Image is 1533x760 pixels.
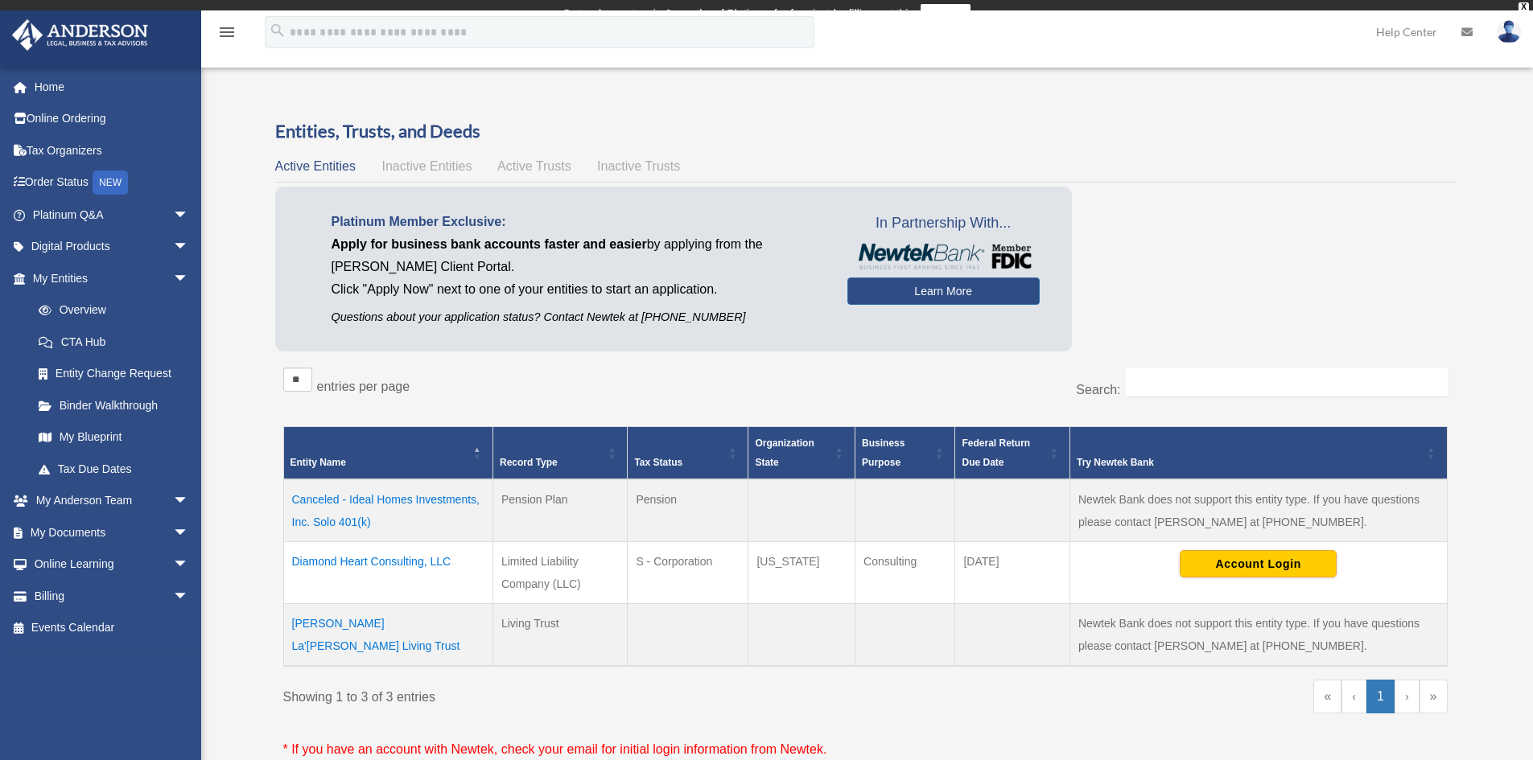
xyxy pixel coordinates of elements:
[283,479,492,542] td: Canceled - Ideal Homes Investments, Inc. Solo 401(k)
[11,612,213,644] a: Events Calendar
[962,438,1030,468] span: Federal Return Due Date
[1180,550,1337,577] button: Account Login
[855,427,955,480] th: Business Purpose: Activate to sort
[847,277,1040,305] a: Learn More
[755,438,814,468] span: Organization State
[634,457,682,468] span: Tax Status
[492,604,627,667] td: Living Trust
[563,4,914,23] div: Get a chance to win 6 months of Platinum for free just by filling out this
[332,237,647,251] span: Apply for business bank accounts faster and easier
[173,548,205,581] span: arrow_drop_down
[173,231,205,264] span: arrow_drop_down
[23,326,205,358] a: CTA Hub
[217,23,237,42] i: menu
[173,485,205,518] span: arrow_drop_down
[173,580,205,613] span: arrow_drop_down
[11,516,213,548] a: My Documentsarrow_drop_down
[332,211,823,233] p: Platinum Member Exclusive:
[921,4,970,23] a: survey
[11,199,213,231] a: Platinum Q&Aarrow_drop_down
[955,427,1070,480] th: Federal Return Due Date: Activate to sort
[283,680,854,709] div: Showing 1 to 3 of 3 entries
[628,479,748,542] td: Pension
[492,427,627,480] th: Record Type: Activate to sort
[847,211,1040,236] span: In Partnership With...
[283,604,492,667] td: [PERSON_NAME] La'[PERSON_NAME] Living Trust
[955,542,1070,604] td: [DATE]
[11,485,213,517] a: My Anderson Teamarrow_drop_down
[332,278,823,301] p: Click "Apply Now" next to one of your entities to start an application.
[11,103,213,135] a: Online Ordering
[217,28,237,42] a: menu
[275,159,356,173] span: Active Entities
[497,159,571,173] span: Active Trusts
[173,199,205,232] span: arrow_drop_down
[1069,479,1447,542] td: Newtek Bank does not support this entity type. If you have questions please contact [PERSON_NAME]...
[628,427,748,480] th: Tax Status: Activate to sort
[1069,604,1447,667] td: Newtek Bank does not support this entity type. If you have questions please contact [PERSON_NAME]...
[1497,20,1521,43] img: User Pic
[1069,427,1447,480] th: Try Newtek Bank : Activate to sort
[23,453,205,485] a: Tax Due Dates
[1366,680,1395,713] a: 1
[1180,557,1337,569] a: Account Login
[173,516,205,549] span: arrow_drop_down
[332,307,823,327] p: Questions about your application status? Contact Newtek at [PHONE_NUMBER]
[492,479,627,542] td: Pension Plan
[1076,383,1120,396] label: Search:
[11,71,213,103] a: Home
[173,262,205,295] span: arrow_drop_down
[23,421,205,454] a: My Blueprint
[23,294,197,327] a: Overview
[11,134,213,166] a: Tax Organizers
[11,166,213,199] a: Order StatusNEW
[500,457,558,468] span: Record Type
[1341,680,1366,713] a: Previous
[855,244,1032,269] img: NewtekBankLogoSM.png
[275,119,1456,144] h3: Entities, Trusts, and Deeds
[23,358,205,390] a: Entity Change Request
[855,542,955,604] td: Consulting
[7,19,153,51] img: Anderson Advisors Platinum Portal
[23,389,205,421] a: Binder Walkthrough
[11,231,213,263] a: Digital Productsarrow_drop_down
[492,542,627,604] td: Limited Liability Company (LLC)
[317,380,410,393] label: entries per page
[11,580,213,612] a: Billingarrow_drop_down
[748,542,855,604] td: [US_STATE]
[11,262,205,294] a: My Entitiesarrow_drop_down
[381,159,472,173] span: Inactive Entities
[283,542,492,604] td: Diamond Heart Consulting, LLC
[283,427,492,480] th: Entity Name: Activate to invert sorting
[291,457,346,468] span: Entity Name
[628,542,748,604] td: S - Corporation
[1519,2,1529,12] div: close
[93,170,128,195] div: NEW
[1077,453,1423,472] div: Try Newtek Bank
[862,438,905,468] span: Business Purpose
[1313,680,1341,713] a: First
[332,233,823,278] p: by applying from the [PERSON_NAME] Client Portal.
[11,548,213,581] a: Online Learningarrow_drop_down
[269,22,286,39] i: search
[748,427,855,480] th: Organization State: Activate to sort
[597,159,680,173] span: Inactive Trusts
